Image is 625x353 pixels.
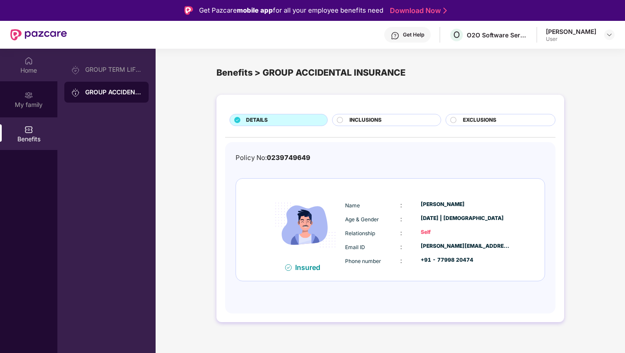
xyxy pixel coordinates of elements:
span: INCLUSIONS [349,116,382,124]
img: svg+xml;base64,PHN2ZyBpZD0iRHJvcGRvd24tMzJ4MzIiIHhtbG5zPSJodHRwOi8vd3d3LnczLm9yZy8yMDAwL3N2ZyIgd2... [606,31,613,38]
span: : [400,257,402,264]
div: Get Pazcare for all your employee benefits need [199,5,383,16]
img: svg+xml;base64,PHN2ZyB3aWR0aD0iMjAiIGhlaWdodD0iMjAiIHZpZXdCb3g9IjAgMCAyMCAyMCIgZmlsbD0ibm9uZSIgeG... [71,88,80,97]
img: svg+xml;base64,PHN2ZyB4bWxucz0iaHR0cDovL3d3dy53My5vcmcvMjAwMC9zdmciIHdpZHRoPSIxNiIgaGVpZ2h0PSIxNi... [285,264,292,271]
div: O2O Software Services Private Limited [467,31,528,39]
div: +91 - 77998 20474 [421,256,510,264]
img: icon [268,187,343,263]
span: DETAILS [246,116,268,124]
img: svg+xml;base64,PHN2ZyBpZD0iQmVuZWZpdHMiIHhtbG5zPSJodHRwOi8vd3d3LnczLm9yZy8yMDAwL3N2ZyIgd2lkdGg9Ij... [24,125,33,134]
div: GROUP ACCIDENTAL INSURANCE [85,88,142,97]
div: Insured [295,263,326,272]
div: Get Help [403,31,424,38]
span: Phone number [345,258,381,264]
strong: mobile app [237,6,273,14]
img: svg+xml;base64,PHN2ZyB3aWR0aD0iMjAiIGhlaWdodD0iMjAiIHZpZXdCb3g9IjAgMCAyMCAyMCIgZmlsbD0ibm9uZSIgeG... [71,66,80,74]
span: Age & Gender [345,216,379,223]
span: Name [345,202,360,209]
a: Download Now [390,6,444,15]
img: svg+xml;base64,PHN2ZyBpZD0iSG9tZSIgeG1sbnM9Imh0dHA6Ly93d3cudzMub3JnLzIwMDAvc3ZnIiB3aWR0aD0iMjAiIG... [24,57,33,65]
span: : [400,229,402,236]
div: [PERSON_NAME][EMAIL_ADDRESS][PERSON_NAME] [421,242,510,250]
span: Relationship [345,230,375,236]
img: svg+xml;base64,PHN2ZyB3aWR0aD0iMjAiIGhlaWdodD0iMjAiIHZpZXdCb3g9IjAgMCAyMCAyMCIgZmlsbD0ibm9uZSIgeG... [24,91,33,100]
div: Self [421,228,510,236]
div: Benefits > GROUP ACCIDENTAL INSURANCE [216,66,564,80]
img: svg+xml;base64,PHN2ZyBpZD0iSGVscC0zMngzMiIgeG1sbnM9Imh0dHA6Ly93d3cudzMub3JnLzIwMDAvc3ZnIiB3aWR0aD... [391,31,399,40]
span: : [400,215,402,223]
img: New Pazcare Logo [10,29,67,40]
div: [PERSON_NAME] [546,27,596,36]
span: 0239749649 [267,153,310,162]
div: [DATE] | [DEMOGRAPHIC_DATA] [421,214,510,223]
span: : [400,243,402,250]
div: User [546,36,596,43]
img: Stroke [443,6,447,15]
span: EXCLUSIONS [463,116,496,124]
span: O [453,30,460,40]
div: GROUP TERM LIFE INSURANCE [85,66,142,73]
div: [PERSON_NAME] [421,200,510,209]
span: : [400,201,402,209]
span: Email ID [345,244,365,250]
div: Policy No: [236,153,310,163]
img: Logo [184,6,193,15]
